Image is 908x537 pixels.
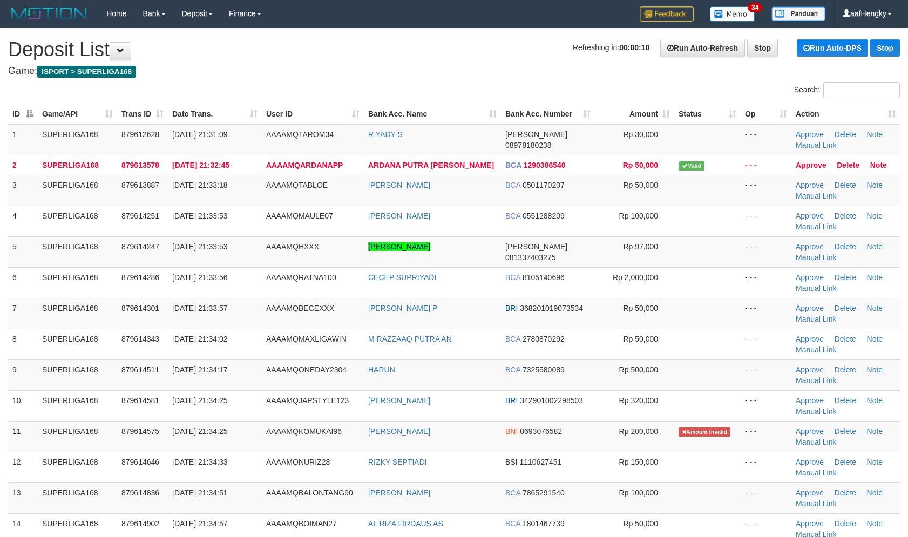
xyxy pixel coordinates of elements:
a: [PERSON_NAME] [368,242,430,251]
a: [PERSON_NAME] [368,181,430,189]
span: Rp 500,000 [619,365,658,374]
span: Rp 50,000 [623,519,658,528]
span: AAAAMQHXXX [266,242,319,251]
a: Note [867,130,883,139]
img: MOTION_logo.png [8,5,90,22]
span: 879613887 [121,181,159,189]
a: Note [867,396,883,405]
a: Note [867,488,883,497]
th: Amount: activate to sort column ascending [595,104,674,124]
a: Approve [796,335,824,343]
td: 10 [8,390,38,421]
span: Rp 50,000 [623,181,658,189]
th: Op: activate to sort column ascending [741,104,791,124]
span: BRI [505,304,518,312]
span: [DATE] 21:34:33 [172,458,227,466]
td: - - - [741,206,791,236]
a: Delete [837,161,859,169]
a: Note [867,212,883,220]
a: Delete [835,130,856,139]
a: [PERSON_NAME] P [368,304,437,312]
th: Bank Acc. Number: activate to sort column ascending [501,104,595,124]
span: BCA [505,519,520,528]
span: Amount is not matched [679,427,730,437]
span: Copy 0551288209 to clipboard [523,212,565,220]
span: Copy 7865291540 to clipboard [523,488,565,497]
span: [DATE] 21:33:18 [172,181,227,189]
a: Approve [796,130,824,139]
a: Approve [796,242,824,251]
a: R YADY S [368,130,403,139]
span: Rp 97,000 [623,242,658,251]
a: Manual Link [796,192,837,200]
td: SUPERLIGA168 [38,175,117,206]
span: [DATE] 21:33:53 [172,212,227,220]
td: 5 [8,236,38,267]
label: Search: [794,82,900,98]
a: [PERSON_NAME] [368,212,430,220]
span: BRI [505,396,518,405]
span: 879614247 [121,242,159,251]
img: panduan.png [771,6,825,21]
span: BSI [505,458,518,466]
a: Delete [835,212,856,220]
td: SUPERLIGA168 [38,206,117,236]
td: 13 [8,482,38,513]
td: - - - [741,124,791,155]
a: Approve [796,427,824,436]
span: BNI [505,427,518,436]
a: Approve [796,458,824,466]
span: Rp 50,000 [623,161,658,169]
span: [DATE] 21:34:57 [172,519,227,528]
td: SUPERLIGA168 [38,482,117,513]
a: Manual Link [796,253,837,262]
img: Button%20Memo.svg [710,6,755,22]
span: AAAAMQMAXLIGAWIN [266,335,347,343]
a: Manual Link [796,438,837,446]
td: - - - [741,482,791,513]
td: SUPERLIGA168 [38,359,117,390]
a: Stop [870,39,900,57]
td: - - - [741,175,791,206]
a: [PERSON_NAME] [368,488,430,497]
td: SUPERLIGA168 [38,298,117,329]
span: Copy 368201019073534 to clipboard [520,304,583,312]
a: Approve [796,519,824,528]
a: Note [867,304,883,312]
span: Rp 320,000 [619,396,658,405]
td: - - - [741,329,791,359]
a: Delete [835,304,856,312]
a: Note [870,161,887,169]
span: [DATE] 21:31:09 [172,130,227,139]
span: AAAAMQBOIMAN27 [266,519,337,528]
td: 1 [8,124,38,155]
td: - - - [741,236,791,267]
span: Copy 1801467739 to clipboard [523,519,565,528]
span: 879614511 [121,365,159,374]
span: 879614902 [121,519,159,528]
a: AL RIZA FIRDAUS AS [368,519,443,528]
span: BCA [505,161,521,169]
span: Rp 150,000 [619,458,658,466]
td: SUPERLIGA168 [38,124,117,155]
strong: 00:00:10 [619,43,649,52]
span: Copy 1110627451 to clipboard [519,458,561,466]
th: Game/API: activate to sort column ascending [38,104,117,124]
a: Approve [796,396,824,405]
span: Copy 08978180238 to clipboard [505,141,552,149]
span: [DATE] 21:34:02 [172,335,227,343]
a: Manual Link [796,284,837,293]
a: Approve [796,488,824,497]
span: Rp 100,000 [619,212,658,220]
span: Valid transaction [679,161,704,171]
span: AAAAMQNURIZ28 [266,458,330,466]
span: Copy 0501170207 to clipboard [523,181,565,189]
th: Status: activate to sort column ascending [674,104,741,124]
a: Manual Link [796,468,837,477]
td: - - - [741,452,791,482]
td: 9 [8,359,38,390]
td: - - - [741,298,791,329]
a: ARDANA PUTRA [PERSON_NAME] [368,161,494,169]
td: SUPERLIGA168 [38,390,117,421]
a: Delete [835,365,856,374]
